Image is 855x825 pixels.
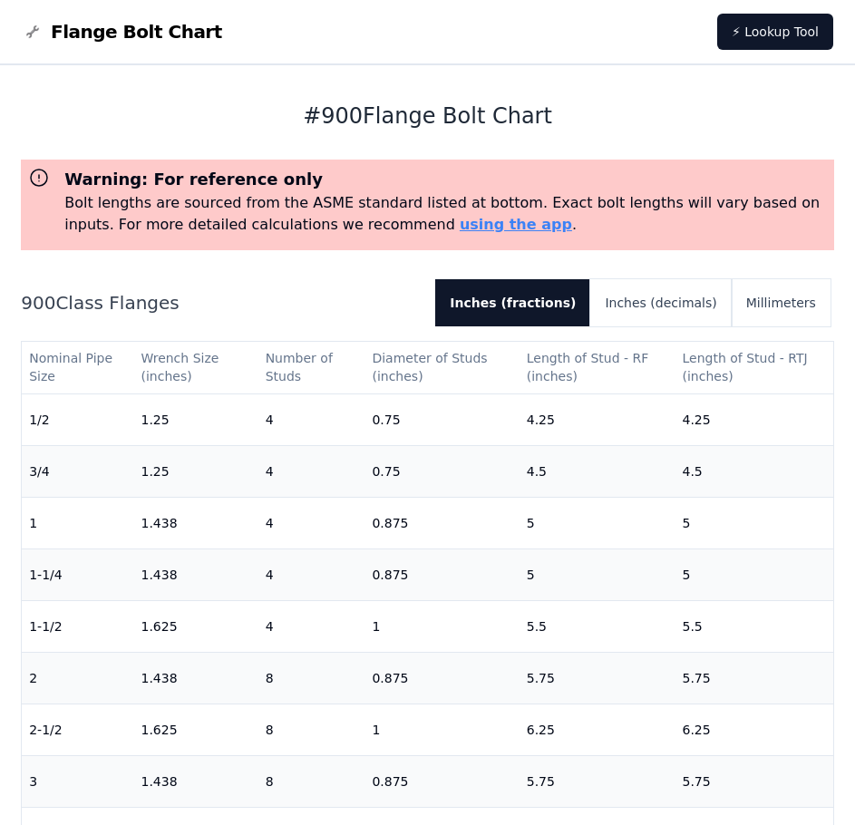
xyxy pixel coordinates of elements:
td: 1 [22,497,133,548]
td: 8 [258,652,365,704]
td: 4 [258,600,365,652]
td: 0.875 [364,755,519,807]
td: 1.625 [133,704,257,755]
td: 5.75 [520,652,675,704]
td: 1 [364,704,519,755]
td: 5.75 [675,652,832,704]
td: 6.25 [520,704,675,755]
td: 5 [520,548,675,600]
td: 4.25 [675,393,832,445]
th: Diameter of Studs (inches) [364,342,519,393]
td: 5.5 [675,600,832,652]
th: Number of Studs [258,342,365,393]
td: 1 [364,600,519,652]
td: 3 [22,755,133,807]
h3: Warning: For reference only [64,167,827,192]
td: 8 [258,755,365,807]
button: Inches (decimals) [590,279,731,326]
td: 1-1/4 [22,548,133,600]
td: 3/4 [22,445,133,497]
td: 1.25 [133,445,257,497]
td: 4 [258,445,365,497]
td: 4 [258,393,365,445]
td: 4.5 [675,445,832,497]
td: 0.75 [364,445,519,497]
td: 6.25 [675,704,832,755]
button: Inches (fractions) [435,279,590,326]
button: Millimeters [732,279,831,326]
th: Wrench Size (inches) [133,342,257,393]
h1: # 900 Flange Bolt Chart [21,102,834,131]
td: 4.25 [520,393,675,445]
th: Length of Stud - RF (inches) [520,342,675,393]
td: 0.875 [364,548,519,600]
span: Flange Bolt Chart [51,19,222,44]
td: 5 [675,548,832,600]
td: 5.75 [520,755,675,807]
th: Nominal Pipe Size [22,342,133,393]
a: Flange Bolt Chart LogoFlange Bolt Chart [22,19,222,44]
td: 4 [258,548,365,600]
img: Flange Bolt Chart Logo [22,21,44,43]
p: Bolt lengths are sourced from the ASME standard listed at bottom. Exact bolt lengths will vary ba... [64,192,827,236]
td: 1.438 [133,652,257,704]
td: 1-1/2 [22,600,133,652]
a: ⚡ Lookup Tool [717,14,833,50]
td: 0.75 [364,393,519,445]
td: 1.438 [133,548,257,600]
td: 5.5 [520,600,675,652]
td: 1.625 [133,600,257,652]
td: 1.25 [133,393,257,445]
td: 5.75 [675,755,832,807]
td: 8 [258,704,365,755]
th: Length of Stud - RTJ (inches) [675,342,832,393]
td: 4 [258,497,365,548]
td: 0.875 [364,652,519,704]
td: 1.438 [133,497,257,548]
td: 2 [22,652,133,704]
td: 1/2 [22,393,133,445]
a: using the app [460,216,572,233]
td: 5 [675,497,832,548]
h2: 900 Class Flanges [21,290,421,315]
td: 0.875 [364,497,519,548]
td: 1.438 [133,755,257,807]
td: 4.5 [520,445,675,497]
td: 2-1/2 [22,704,133,755]
td: 5 [520,497,675,548]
